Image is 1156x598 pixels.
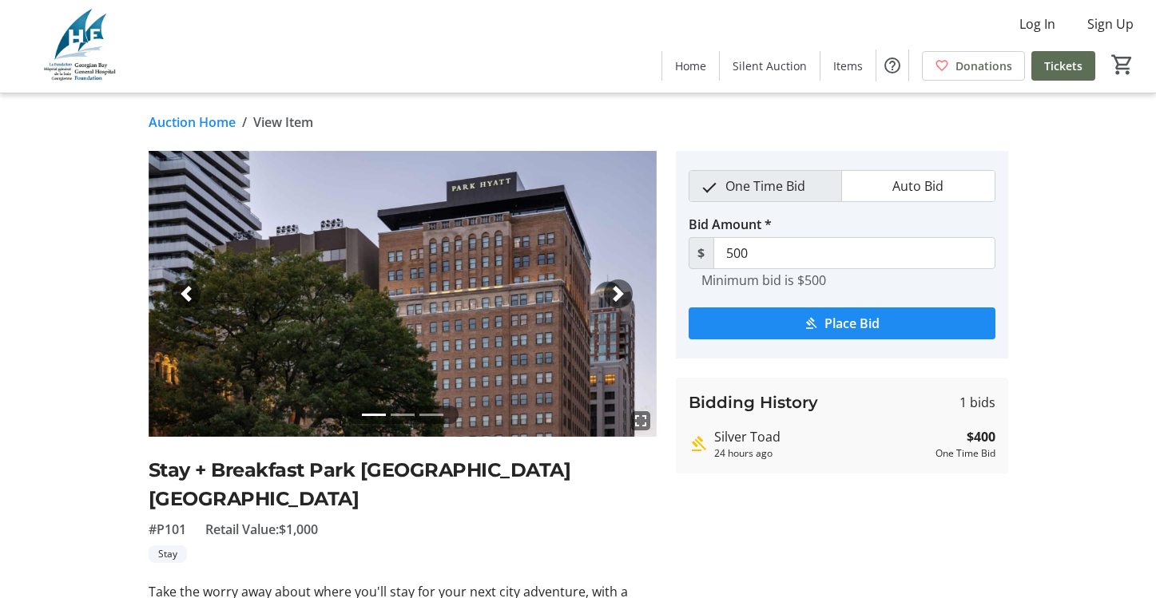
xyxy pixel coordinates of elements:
[733,57,807,74] span: Silent Auction
[716,171,815,201] span: One Time Bid
[205,520,318,539] span: Retail Value: $1,000
[714,427,929,446] div: Silver Toad
[253,113,313,132] span: View Item
[720,51,820,81] a: Silent Auction
[1108,50,1137,79] button: Cart
[1007,11,1068,37] button: Log In
[967,427,995,446] strong: $400
[689,390,818,414] h3: Bidding History
[1019,14,1055,34] span: Log In
[1087,14,1134,34] span: Sign Up
[833,57,863,74] span: Items
[149,151,657,437] img: Image
[242,113,247,132] span: /
[922,51,1025,81] a: Donations
[936,446,995,461] div: One Time Bid
[689,237,714,269] span: $
[959,393,995,412] span: 1 bids
[689,215,772,234] label: Bid Amount *
[149,545,187,563] tr-label-badge: Stay
[955,57,1012,74] span: Donations
[883,171,953,201] span: Auto Bid
[1031,51,1095,81] a: Tickets
[1075,11,1146,37] button: Sign Up
[701,272,826,288] tr-hint: Minimum bid is $500
[675,57,706,74] span: Home
[149,520,186,539] span: #P101
[631,411,650,430] mat-icon: fullscreen
[820,51,876,81] a: Items
[662,51,719,81] a: Home
[824,314,880,333] span: Place Bid
[689,307,995,339] button: Place Bid
[1044,57,1083,74] span: Tickets
[689,434,708,453] mat-icon: Highest bid
[149,113,236,132] a: Auction Home
[149,456,657,513] h2: Stay + Breakfast Park [GEOGRAPHIC_DATA] [GEOGRAPHIC_DATA]
[876,50,908,81] button: Help
[10,6,152,86] img: Georgian Bay General Hospital Foundation's Logo
[714,446,929,461] div: 24 hours ago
